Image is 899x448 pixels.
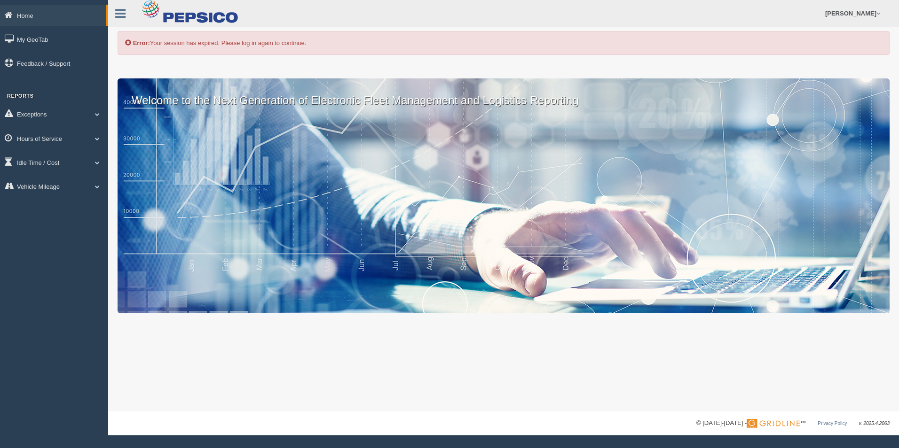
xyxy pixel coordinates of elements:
[696,418,890,428] div: © [DATE]-[DATE] - ™
[118,31,890,55] div: Your session has expired. Please log in again to continue.
[818,421,847,426] a: Privacy Policy
[859,421,890,426] span: v. 2025.4.2063
[118,78,890,108] p: Welcome to the Next Generation of Electronic Fleet Management and Logistics Reporting
[133,39,150,46] b: Error:
[747,419,800,428] img: Gridline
